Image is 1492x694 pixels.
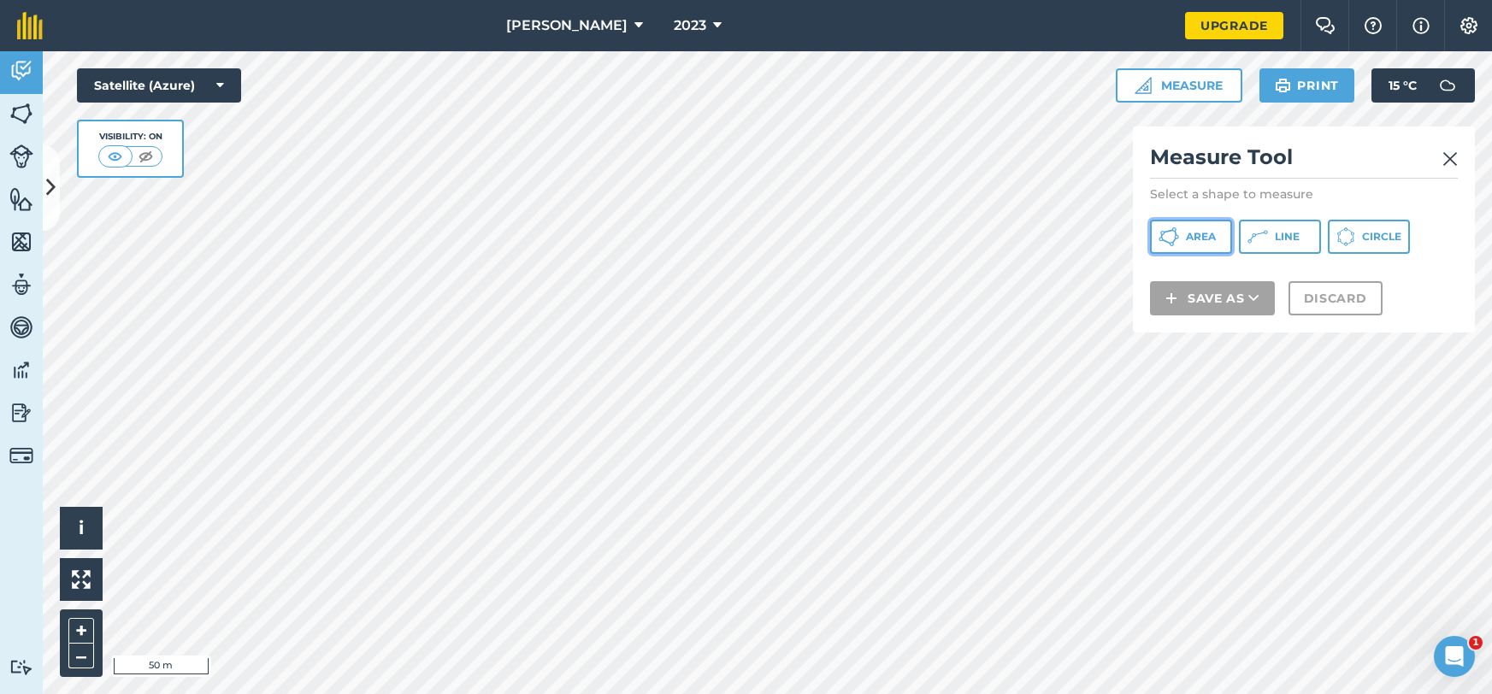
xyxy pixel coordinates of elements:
img: svg+xml;base64,PD94bWwgdmVyc2lvbj0iMS4wIiBlbmNvZGluZz0idXRmLTgiPz4KPCEtLSBHZW5lcmF0b3I6IEFkb2JlIE... [9,58,33,84]
button: Measure [1116,68,1242,103]
img: svg+xml;base64,PHN2ZyB4bWxucz0iaHR0cDovL3d3dy53My5vcmcvMjAwMC9zdmciIHdpZHRoPSI1MCIgaGVpZ2h0PSI0MC... [104,148,126,165]
img: svg+xml;base64,PD94bWwgdmVyc2lvbj0iMS4wIiBlbmNvZGluZz0idXRmLTgiPz4KPCEtLSBHZW5lcmF0b3I6IEFkb2JlIE... [9,400,33,426]
a: Upgrade [1185,12,1283,39]
button: Print [1259,68,1355,103]
button: i [60,507,103,550]
button: Area [1150,220,1232,254]
img: svg+xml;base64,PD94bWwgdmVyc2lvbj0iMS4wIiBlbmNvZGluZz0idXRmLTgiPz4KPCEtLSBHZW5lcmF0b3I6IEFkb2JlIE... [9,272,33,297]
button: Circle [1328,220,1410,254]
img: Four arrows, one pointing top left, one top right, one bottom right and the last bottom left [72,570,91,589]
img: svg+xml;base64,PHN2ZyB4bWxucz0iaHR0cDovL3d3dy53My5vcmcvMjAwMC9zdmciIHdpZHRoPSIxNyIgaGVpZ2h0PSIxNy... [1412,15,1430,36]
img: fieldmargin Logo [17,12,43,39]
span: i [79,517,84,538]
button: Save as [1150,281,1275,315]
iframe: Intercom live chat [1434,636,1475,677]
button: – [68,644,94,668]
img: svg+xml;base64,PHN2ZyB4bWxucz0iaHR0cDovL3d3dy53My5vcmcvMjAwMC9zdmciIHdpZHRoPSI1NiIgaGVpZ2h0PSI2MC... [9,101,33,126]
img: svg+xml;base64,PHN2ZyB4bWxucz0iaHR0cDovL3d3dy53My5vcmcvMjAwMC9zdmciIHdpZHRoPSIyMiIgaGVpZ2h0PSIzMC... [1442,149,1458,169]
img: svg+xml;base64,PD94bWwgdmVyc2lvbj0iMS4wIiBlbmNvZGluZz0idXRmLTgiPz4KPCEtLSBHZW5lcmF0b3I6IEFkb2JlIE... [1430,68,1465,103]
p: Select a shape to measure [1150,185,1458,203]
span: Circle [1362,230,1401,244]
img: Ruler icon [1135,77,1152,94]
img: svg+xml;base64,PD94bWwgdmVyc2lvbj0iMS4wIiBlbmNvZGluZz0idXRmLTgiPz4KPCEtLSBHZW5lcmF0b3I6IEFkb2JlIE... [9,144,33,168]
button: Satellite (Azure) [77,68,241,103]
div: Visibility: On [98,130,163,144]
img: svg+xml;base64,PHN2ZyB4bWxucz0iaHR0cDovL3d3dy53My5vcmcvMjAwMC9zdmciIHdpZHRoPSI1NiIgaGVpZ2h0PSI2MC... [9,229,33,255]
img: svg+xml;base64,PD94bWwgdmVyc2lvbj0iMS4wIiBlbmNvZGluZz0idXRmLTgiPz4KPCEtLSBHZW5lcmF0b3I6IEFkb2JlIE... [9,315,33,340]
img: A cog icon [1459,17,1479,34]
button: 15 °C [1371,68,1475,103]
img: svg+xml;base64,PHN2ZyB4bWxucz0iaHR0cDovL3d3dy53My5vcmcvMjAwMC9zdmciIHdpZHRoPSIxOSIgaGVpZ2h0PSIyNC... [1275,75,1291,96]
img: svg+xml;base64,PHN2ZyB4bWxucz0iaHR0cDovL3d3dy53My5vcmcvMjAwMC9zdmciIHdpZHRoPSIxNCIgaGVpZ2h0PSIyNC... [1165,288,1177,309]
span: 15 ° C [1389,68,1417,103]
button: + [68,618,94,644]
button: Line [1239,220,1321,254]
img: svg+xml;base64,PD94bWwgdmVyc2lvbj0iMS4wIiBlbmNvZGluZz0idXRmLTgiPz4KPCEtLSBHZW5lcmF0b3I6IEFkb2JlIE... [9,444,33,468]
img: svg+xml;base64,PD94bWwgdmVyc2lvbj0iMS4wIiBlbmNvZGluZz0idXRmLTgiPz4KPCEtLSBHZW5lcmF0b3I6IEFkb2JlIE... [9,357,33,383]
img: Two speech bubbles overlapping with the left bubble in the forefront [1315,17,1336,34]
button: Discard [1289,281,1383,315]
h2: Measure Tool [1150,144,1458,179]
img: svg+xml;base64,PHN2ZyB4bWxucz0iaHR0cDovL3d3dy53My5vcmcvMjAwMC9zdmciIHdpZHRoPSI1MCIgaGVpZ2h0PSI0MC... [135,148,156,165]
span: Area [1186,230,1216,244]
span: 2023 [674,15,706,36]
span: [PERSON_NAME] [506,15,628,36]
img: svg+xml;base64,PHN2ZyB4bWxucz0iaHR0cDovL3d3dy53My5vcmcvMjAwMC9zdmciIHdpZHRoPSI1NiIgaGVpZ2h0PSI2MC... [9,186,33,212]
img: A question mark icon [1363,17,1383,34]
img: svg+xml;base64,PD94bWwgdmVyc2lvbj0iMS4wIiBlbmNvZGluZz0idXRmLTgiPz4KPCEtLSBHZW5lcmF0b3I6IEFkb2JlIE... [9,659,33,675]
span: Line [1275,230,1300,244]
span: 1 [1469,636,1483,650]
